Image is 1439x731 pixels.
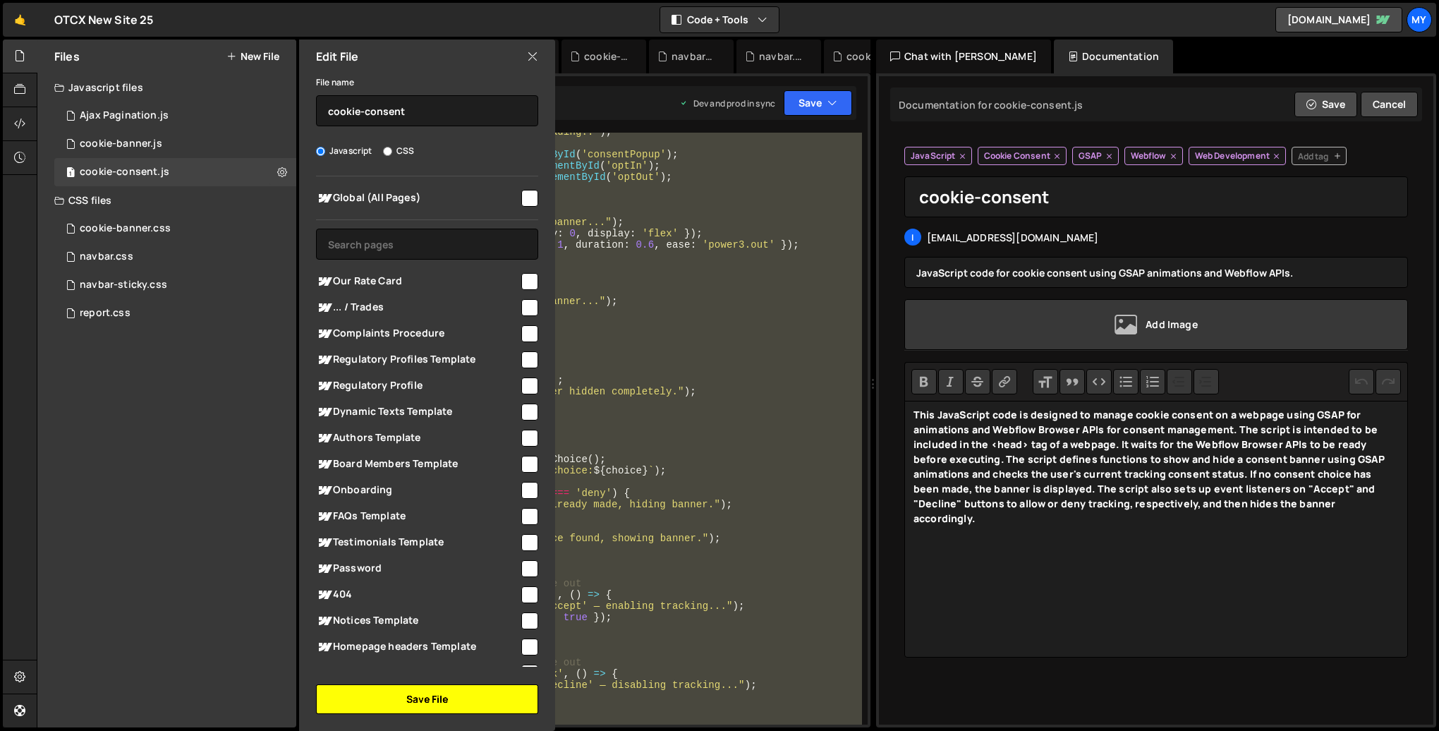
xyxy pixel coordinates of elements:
div: Ajax Pagination.js [80,109,169,122]
span: Global (All Pages) [316,190,519,207]
div: Dev and prod in sync [679,97,775,109]
span: Webflow [1131,150,1167,162]
div: Javascript files [37,73,296,102]
span: Notices Template [316,612,519,629]
span: Regulatory Profiles Template [316,351,519,368]
span: Categories Template [316,665,519,682]
div: Chat with [PERSON_NAME] [876,40,1051,73]
span: Web Development [1195,150,1270,162]
span: 404 [316,586,519,603]
div: 16688/47218.js [54,130,296,158]
button: Code [1086,369,1112,394]
label: Javascript [316,144,372,158]
button: Link [992,369,1017,394]
div: Documentation [1054,40,1173,73]
span: [EMAIL_ADDRESS][DOMAIN_NAME] [927,231,1098,244]
div: cookie-banner.js [80,138,162,150]
span: Regulatory Profile [316,377,519,394]
label: File name [316,75,354,90]
div: cookie-banner.css [846,49,892,64]
strong: This JavaScript code is designed to manage cookie consent on a webpage using GSAP for animations ... [913,408,1385,525]
div: report.css [80,307,130,320]
button: Save File [316,684,538,714]
input: Write a title for your documentation here [904,176,1408,217]
button: Save [1294,92,1357,117]
div: navbar.css [759,49,804,64]
div: navbar.css [80,250,133,263]
span: FAQs Template [316,508,519,525]
label: CSS [383,144,414,158]
h2: Files [54,49,80,64]
a: My [1407,7,1432,32]
div: 16688/47217.css [54,215,296,243]
input: CSS [383,147,392,156]
button: Undo [1349,369,1374,394]
input: Name [316,95,538,126]
span: Onboarding [316,482,519,499]
div: 16688/46718.css [54,271,296,299]
div: navbar-sticky.css [80,279,167,291]
span: Authors Template [316,430,519,447]
button: Italic [938,369,964,394]
div: cookie-banner.js [584,49,629,64]
div: cookie-banner.css [80,222,171,235]
div: OTCX New Site 25 [54,11,154,28]
span: Cookie Consent [984,150,1050,162]
button: Bold [911,369,937,394]
div: Documentation for cookie-consent.js [894,98,1083,111]
input: Write a short overview of your code [904,257,1408,288]
div: 16688/47956.js [54,158,296,186]
a: 🤙 [3,3,37,37]
h2: Edit File [316,49,358,64]
span: Complaints Procedure [316,325,519,342]
button: Code + Tools [660,7,779,32]
span: 1 [66,168,75,179]
span: Dynamic Texts Template [316,404,519,421]
button: Decrease Level [1167,369,1192,394]
span: Add Image [1146,315,1197,334]
button: Cancel [1361,92,1418,117]
span: i [911,231,913,243]
a: [DOMAIN_NAME] [1275,7,1402,32]
span: Our Rate Card [316,273,519,290]
span: JavaScript [911,150,956,162]
button: Numbers [1140,369,1165,394]
button: Increase Level [1194,369,1219,394]
div: cookie-consent.js [80,166,169,179]
div: 16688/46716.css [54,243,296,271]
span: ... / Trades [316,299,519,316]
span: GSAP [1079,150,1103,162]
div: 16688/47930.css [54,299,296,327]
span: Homepage headers Template [316,639,519,656]
div: 16688/47021.js [54,102,296,130]
button: Save [784,90,852,116]
span: Password [316,560,519,577]
button: Heading [1033,369,1058,394]
button: Quote [1059,369,1085,394]
button: New File [226,51,279,62]
button: Strikethrough [965,369,990,394]
div: CSS files [37,186,296,215]
div: navbar-sticky.css [672,49,717,64]
input: Search pages [316,229,538,260]
button: Bullets [1113,369,1139,394]
input: Javascript [316,147,325,156]
input: Add tag [1292,147,1347,165]
span: Board Members Template [316,456,519,473]
span: Testimonials Template [316,534,519,551]
button: Redo [1376,369,1401,394]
